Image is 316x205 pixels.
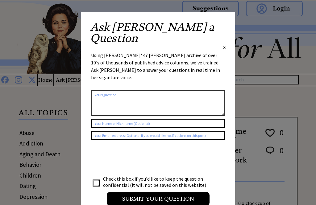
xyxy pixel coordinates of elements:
[91,131,225,140] input: Your Email Address (Optional if you would like notifications on this post)
[223,44,226,50] span: X
[90,22,226,44] h2: Ask [PERSON_NAME] a Question
[91,146,185,170] iframe: reCAPTCHA
[91,119,225,128] input: Your Name or Nickname (Optional)
[91,51,225,87] div: Using [PERSON_NAME]' 47 [PERSON_NAME] archive of over 10's of thousands of published advice colum...
[103,175,212,188] td: Check this box if you'd like to keep the question confidential (it will not be saved on this webs...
